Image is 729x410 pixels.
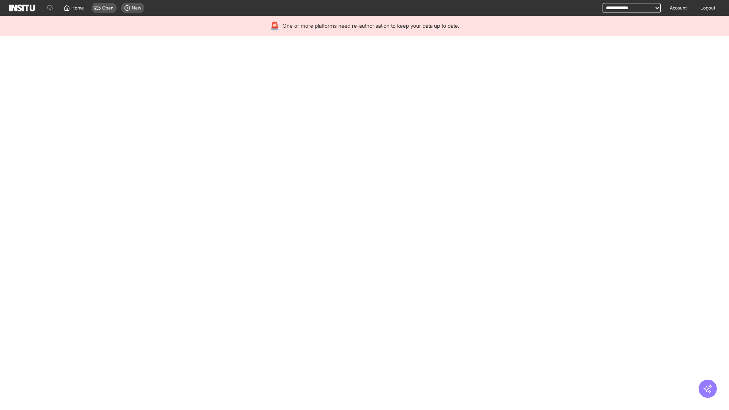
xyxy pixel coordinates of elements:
[71,5,84,11] span: Home
[270,20,279,31] div: 🚨
[102,5,114,11] span: Open
[132,5,141,11] span: New
[9,5,35,11] img: Logo
[282,22,459,30] span: One or more platforms need re-authorisation to keep your data up to date.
